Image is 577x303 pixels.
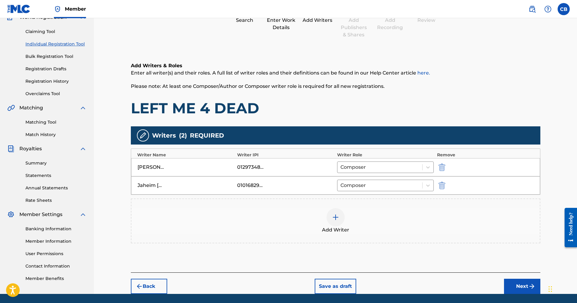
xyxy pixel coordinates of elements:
span: Matching [19,104,43,112]
div: Review [411,17,442,24]
img: Top Rightsholder [54,5,61,13]
img: search [529,5,536,13]
a: Claiming Tool [25,28,87,35]
div: Writer Role [337,152,434,158]
button: Back [131,279,167,294]
a: Matching Tool [25,119,87,125]
a: Summary [25,160,87,166]
a: Member Information [25,238,87,245]
img: help [544,5,552,13]
img: f7272a7cc735f4ea7f67.svg [528,283,536,290]
img: Royalties [7,145,15,152]
h6: Add Writers & Roles [131,62,540,69]
span: Enter all writer(s) and their roles. A full list of writer roles and their definitions can be fou... [131,70,430,76]
div: User Menu [558,3,570,15]
div: Remove [437,152,534,158]
a: Member Benefits [25,275,87,282]
div: Help [542,3,554,15]
img: expand [79,104,87,112]
a: Individual Registration Tool [25,41,87,47]
a: Registration Drafts [25,66,87,72]
span: REQUIRED [190,131,224,140]
img: Matching [7,104,15,112]
a: User Permissions [25,251,87,257]
button: Next [504,279,540,294]
div: Writer Name [137,152,234,158]
span: Member [65,5,86,12]
a: Overclaims Tool [25,91,87,97]
span: Writers [152,131,176,140]
div: Search [230,17,260,24]
div: Add Publishers & Shares [339,17,369,38]
div: Add Writers [302,17,333,24]
div: Drag [549,280,552,298]
button: Save as draft [315,279,356,294]
img: add [332,214,339,221]
a: here. [417,70,430,76]
img: expand [79,211,87,218]
iframe: Chat Widget [547,274,577,303]
a: Bulk Registration Tool [25,53,87,60]
div: Enter Work Details [266,17,296,31]
div: Add Recording [375,17,405,31]
a: Match History [25,132,87,138]
img: writers [139,132,147,139]
a: Banking Information [25,226,87,232]
img: 12a2ab48e56ec057fbd8.svg [439,164,445,171]
iframe: Resource Center [560,203,577,252]
span: Royalties [19,145,42,152]
span: ( 2 ) [179,131,187,140]
span: Member Settings [19,211,62,218]
a: Public Search [526,3,538,15]
a: Annual Statements [25,185,87,191]
span: Add Writer [322,226,349,234]
a: Rate Sheets [25,197,87,204]
h1: LEFT ME 4 DEAD [131,99,540,117]
div: Writer IPI [237,152,334,158]
a: Contact Information [25,263,87,269]
img: MLC Logo [7,5,31,13]
img: 7ee5dd4eb1f8a8e3ef2f.svg [136,283,143,290]
img: Member Settings [7,211,15,218]
a: Statements [25,172,87,179]
span: Please note: At least one Composer/Author or Composer writer role is required for all new registr... [131,83,385,89]
a: Registration History [25,78,87,85]
img: expand [79,145,87,152]
img: 12a2ab48e56ec057fbd8.svg [439,182,445,189]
